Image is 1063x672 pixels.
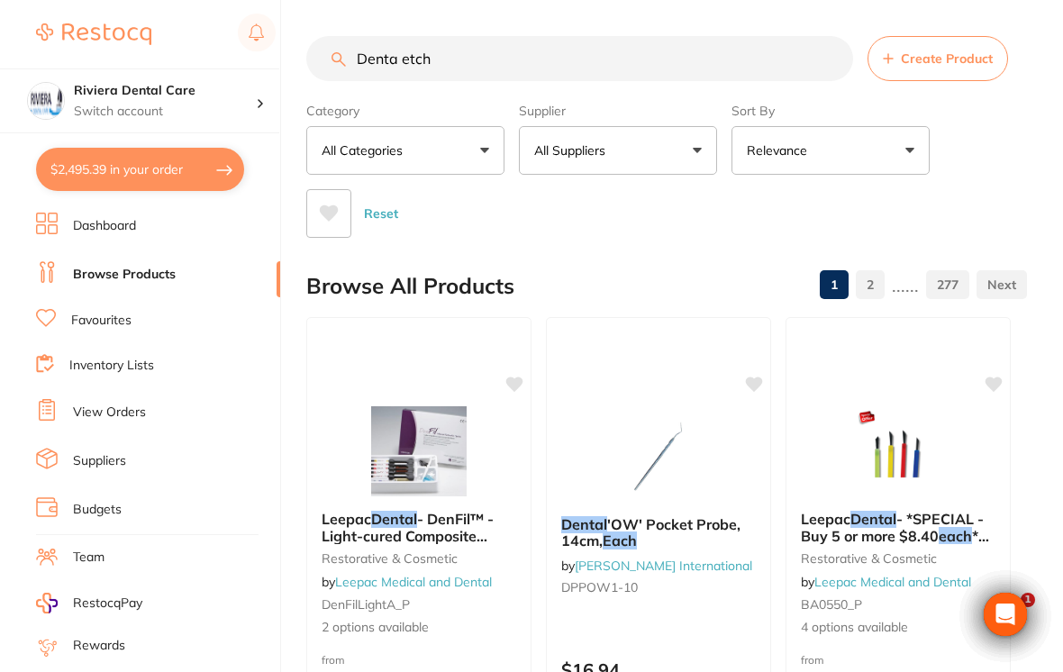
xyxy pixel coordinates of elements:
span: 2 options available [322,619,516,637]
img: Leepac Dental - DenFil™ - Light-cured Composite Resin, A1-4G, A2- 4G, A3-4G, A3.5-4G etc - High Q... [360,406,477,496]
a: Dashboard [73,217,136,235]
p: Relevance [747,141,814,159]
span: BA0550_P [801,596,862,613]
span: by [561,558,752,574]
em: each [939,527,972,545]
a: RestocqPay [36,593,142,613]
a: 1 [820,267,849,303]
span: 1 [1021,593,1035,607]
a: [PERSON_NAME] International [575,558,752,574]
p: All Categories [322,141,410,159]
a: View Orders [73,404,146,422]
a: Browse Products [73,266,176,284]
label: Category [306,103,504,119]
p: Switch account [74,103,256,121]
h2: Browse All Products [306,274,514,299]
p: All Suppliers [534,141,613,159]
small: restorative & cosmetic [801,551,995,566]
em: Dental [371,510,417,528]
span: - *SPECIAL - Buy 5 or more $8.40 [801,510,984,544]
span: Leepac [322,510,371,528]
span: from [801,653,824,667]
span: from [322,653,345,667]
span: by [322,574,492,590]
a: Inventory Lists [69,357,154,375]
button: Relevance [731,126,930,175]
h4: Riviera Dental Care [74,82,256,100]
span: Create Product [901,51,993,66]
img: Restocq Logo [36,23,151,45]
span: - DenFil™ - Light-cured Composite Resin, A1-4G, A2- 4G, A3-4G, A3.5-4G [322,510,503,577]
span: RestocqPay [73,595,142,613]
a: Leepac Medical and Dental [335,574,492,590]
span: by [801,574,971,590]
a: 277 [926,267,969,303]
a: Rewards [73,637,125,655]
a: Team [73,549,104,567]
a: Budgets [73,501,122,519]
a: Leepac Medical and Dental [814,574,971,590]
a: Restocq Logo [36,14,151,55]
img: RestocqPay [36,593,58,613]
button: All Categories [306,126,504,175]
span: Leepac [801,510,850,528]
small: restorative & cosmetic [322,551,516,566]
button: Create Product [868,36,1008,81]
input: Search Products [306,36,853,81]
button: $2,495.39 in your order [36,148,244,191]
a: Suppliers [73,452,126,470]
img: Dental 'OW' Pocket Probe, 14cm, Each [600,412,717,502]
div: Open Intercom Messenger [984,593,1027,636]
label: Supplier [519,103,717,119]
span: 'OW' Pocket Probe, 14cm, [561,515,740,549]
span: DPPOW1-10 [561,579,638,595]
button: Reset [359,189,404,238]
em: Each [603,531,637,549]
em: Dental [561,515,607,533]
label: Sort By [731,103,930,119]
a: Favourites [71,312,132,330]
img: Riviera Dental Care [28,83,64,119]
b: Dental 'OW' Pocket Probe, 14cm, Each [561,516,756,549]
img: Leepac Dental - *SPECIAL - Buy 5 or more $8.40 each* Brush Applicators - High Quality Dental Product [840,406,957,496]
b: Leepac Dental - *SPECIAL - Buy 5 or more $8.40 each* Brush Applicators - High Quality Dental Product [801,511,995,544]
b: Leepac Dental - DenFil™ - Light-cured Composite Resin, A1-4G, A2- 4G, A3-4G, A3.5-4G etc - High Q... [322,511,516,544]
span: 4 options available [801,619,995,637]
a: 2 [856,267,885,303]
button: All Suppliers [519,126,717,175]
p: ...... [892,275,919,295]
span: DenFilLightA_P [322,596,410,613]
em: Dental [850,510,896,528]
